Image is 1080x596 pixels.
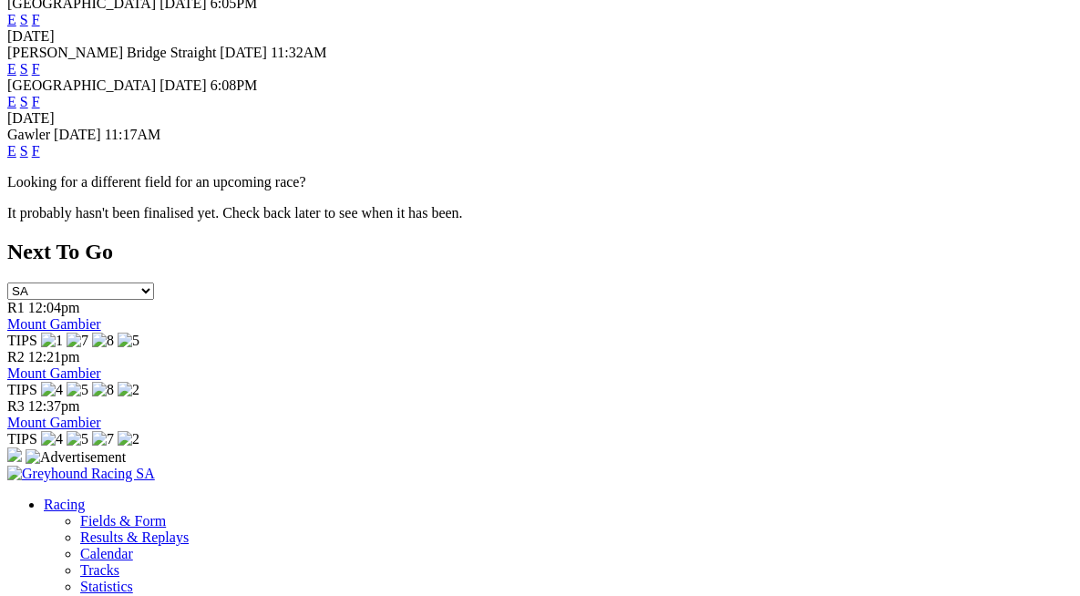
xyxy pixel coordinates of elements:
[20,61,28,77] a: S
[28,349,80,365] span: 12:21pm
[7,110,1073,127] div: [DATE]
[41,333,63,349] img: 1
[80,562,119,578] a: Tracks
[271,45,327,60] span: 11:32AM
[7,174,1073,190] p: Looking for a different field for an upcoming race?
[80,546,133,561] a: Calendar
[7,349,25,365] span: R2
[211,77,258,93] span: 6:08PM
[159,77,207,93] span: [DATE]
[32,143,40,159] a: F
[7,12,16,27] a: E
[28,398,80,414] span: 12:37pm
[92,431,114,447] img: 7
[67,382,88,398] img: 5
[32,12,40,27] a: F
[7,333,37,348] span: TIPS
[54,127,101,142] span: [DATE]
[7,45,216,60] span: [PERSON_NAME] Bridge Straight
[7,127,50,142] span: Gawler
[7,143,16,159] a: E
[7,300,25,315] span: R1
[7,431,37,447] span: TIPS
[7,382,37,397] span: TIPS
[7,398,25,414] span: R3
[92,382,114,398] img: 8
[80,529,189,545] a: Results & Replays
[7,28,1073,45] div: [DATE]
[7,77,156,93] span: [GEOGRAPHIC_DATA]
[32,61,40,77] a: F
[105,127,161,142] span: 11:17AM
[92,333,114,349] img: 8
[28,300,80,315] span: 12:04pm
[7,365,101,381] a: Mount Gambier
[20,12,28,27] a: S
[41,382,63,398] img: 4
[118,333,139,349] img: 5
[44,497,85,512] a: Racing
[20,143,28,159] a: S
[7,205,463,221] partial: It probably hasn't been finalised yet. Check back later to see when it has been.
[20,94,28,109] a: S
[118,382,139,398] img: 2
[7,61,16,77] a: E
[26,449,126,466] img: Advertisement
[32,94,40,109] a: F
[67,431,88,447] img: 5
[80,513,166,529] a: Fields & Form
[41,431,63,447] img: 4
[7,240,1073,264] h2: Next To Go
[220,45,267,60] span: [DATE]
[67,333,88,349] img: 7
[118,431,139,447] img: 2
[7,466,155,482] img: Greyhound Racing SA
[7,447,22,462] img: 15187_Greyhounds_GreysPlayCentral_Resize_SA_WebsiteBanner_300x115_2025.jpg
[7,415,101,430] a: Mount Gambier
[7,316,101,332] a: Mount Gambier
[7,94,16,109] a: E
[80,579,133,594] a: Statistics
